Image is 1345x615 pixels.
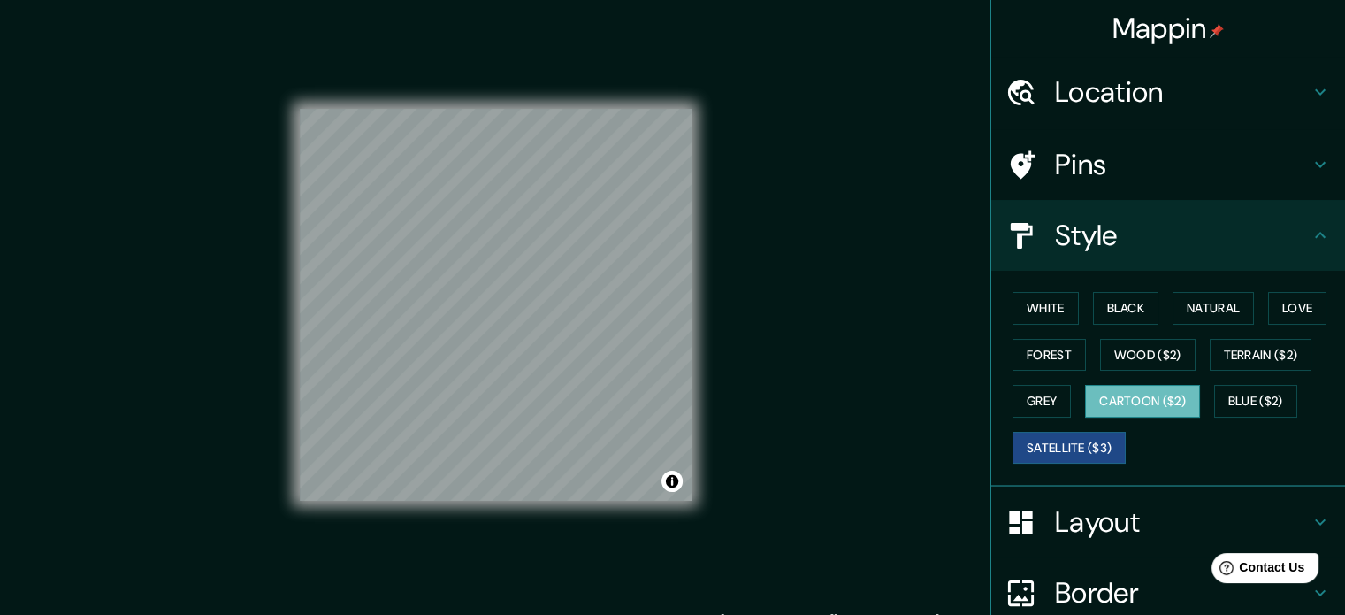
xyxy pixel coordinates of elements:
button: White [1013,292,1079,325]
button: Satellite ($3) [1013,432,1126,465]
iframe: Help widget launcher [1188,546,1326,596]
h4: Layout [1055,504,1310,540]
button: Terrain ($2) [1210,339,1312,372]
h4: Style [1055,218,1310,253]
button: Wood ($2) [1100,339,1196,372]
button: Toggle attribution [661,471,683,492]
button: Blue ($2) [1214,385,1297,418]
button: Natural [1173,292,1254,325]
button: Forest [1013,339,1086,372]
button: Grey [1013,385,1071,418]
button: Black [1093,292,1159,325]
button: Cartoon ($2) [1085,385,1200,418]
div: Pins [991,129,1345,200]
div: Location [991,57,1345,127]
div: Layout [991,487,1345,557]
button: Love [1268,292,1326,325]
div: Style [991,200,1345,271]
canvas: Map [300,109,692,501]
h4: Pins [1055,147,1310,182]
h4: Location [1055,74,1310,110]
img: pin-icon.png [1210,24,1224,38]
h4: Border [1055,575,1310,611]
h4: Mappin [1112,11,1225,46]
